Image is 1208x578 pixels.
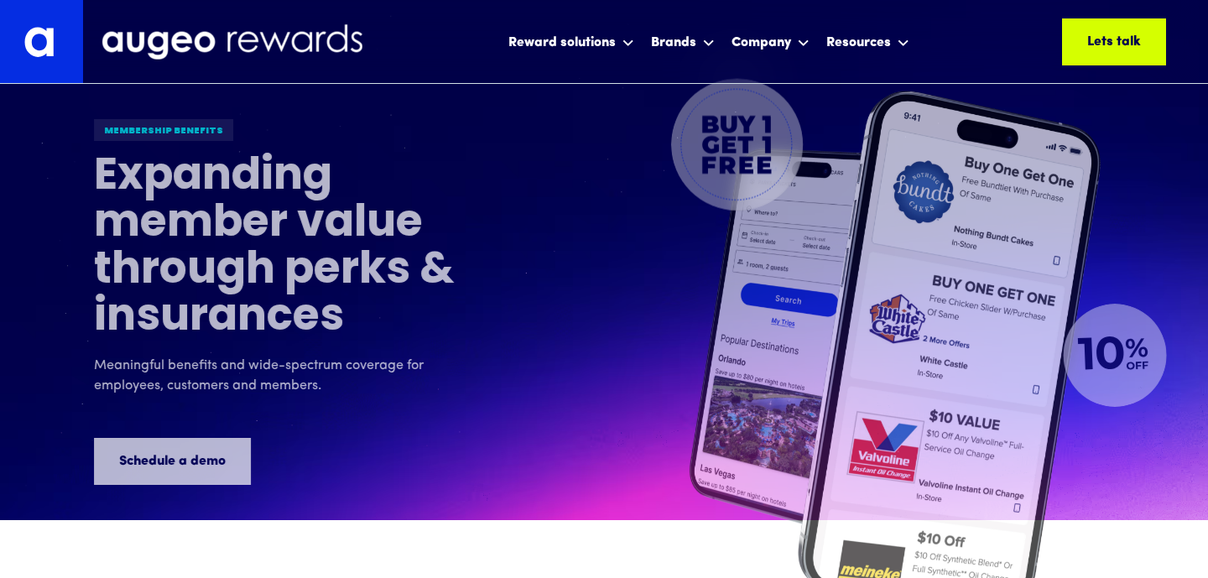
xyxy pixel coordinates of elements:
[727,19,814,64] div: Company
[732,33,791,53] div: Company
[1062,18,1166,65] a: Lets talk
[826,33,891,53] div: Resources
[94,438,251,485] a: Schedule a demo
[647,19,719,64] div: Brands
[651,33,696,53] div: Brands
[94,119,233,141] div: membership benefits
[94,356,480,396] p: Meaningful benefits and wide-spectrum coverage for employees, customers and members.
[94,154,513,342] h1: Expanding member value through perks & insurances
[508,33,616,53] div: Reward solutions
[822,19,914,64] div: Resources
[504,19,638,64] div: Reward solutions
